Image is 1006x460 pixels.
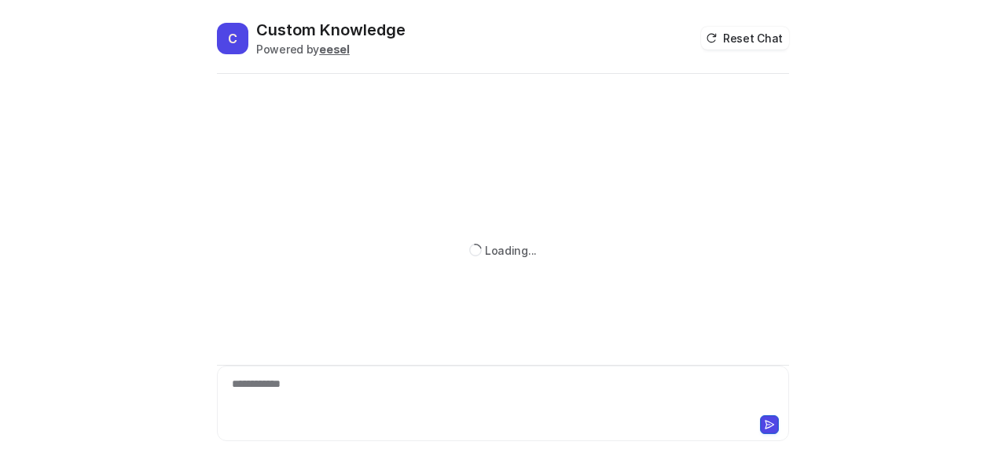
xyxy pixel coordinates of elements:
div: Powered by [256,41,406,57]
b: eesel [319,42,350,56]
h2: Custom Knowledge [256,19,406,41]
button: Reset Chat [701,27,789,50]
span: C [217,23,248,54]
div: Loading... [485,242,537,259]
